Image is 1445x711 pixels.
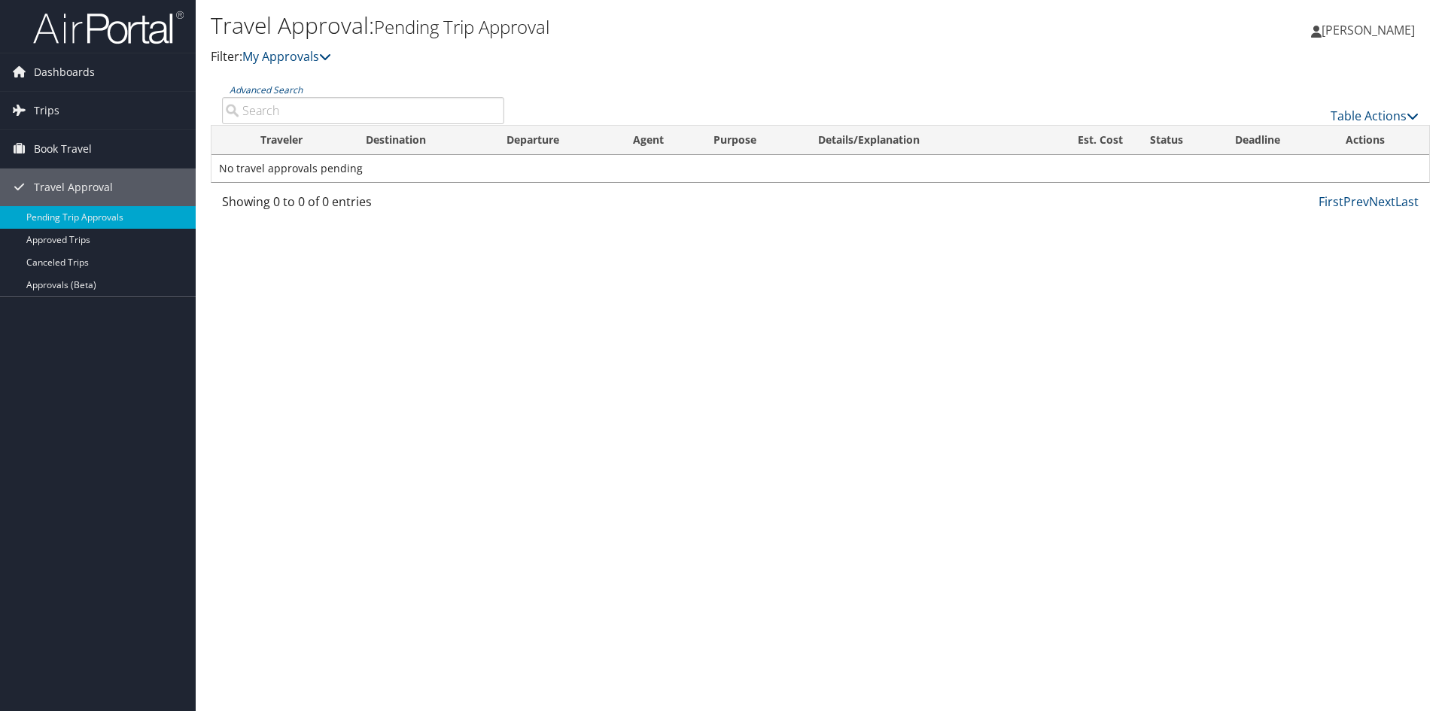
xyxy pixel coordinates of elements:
span: [PERSON_NAME] [1322,22,1415,38]
a: Prev [1343,193,1369,210]
span: Dashboards [34,53,95,91]
div: Showing 0 to 0 of 0 entries [222,193,504,218]
td: No travel approvals pending [211,155,1429,182]
th: Actions [1332,126,1429,155]
span: Travel Approval [34,169,113,206]
span: Trips [34,92,59,129]
a: Next [1369,193,1395,210]
span: Book Travel [34,130,92,168]
th: Est. Cost: activate to sort column ascending [1029,126,1136,155]
p: Filter: [211,47,1024,67]
th: Agent [619,126,699,155]
th: Deadline: activate to sort column descending [1221,126,1333,155]
img: airportal-logo.png [33,10,184,45]
th: Details/Explanation [805,126,1029,155]
a: First [1319,193,1343,210]
th: Traveler: activate to sort column ascending [247,126,352,155]
th: Destination: activate to sort column ascending [352,126,493,155]
th: Departure: activate to sort column ascending [493,126,620,155]
th: Purpose [700,126,805,155]
a: Advanced Search [230,84,303,96]
h1: Travel Approval: [211,10,1024,41]
small: Pending Trip Approval [374,14,549,39]
a: Last [1395,193,1419,210]
a: [PERSON_NAME] [1311,8,1430,53]
input: Advanced Search [222,97,504,124]
a: Table Actions [1331,108,1419,124]
th: Status: activate to sort column ascending [1136,126,1221,155]
a: My Approvals [242,48,331,65]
